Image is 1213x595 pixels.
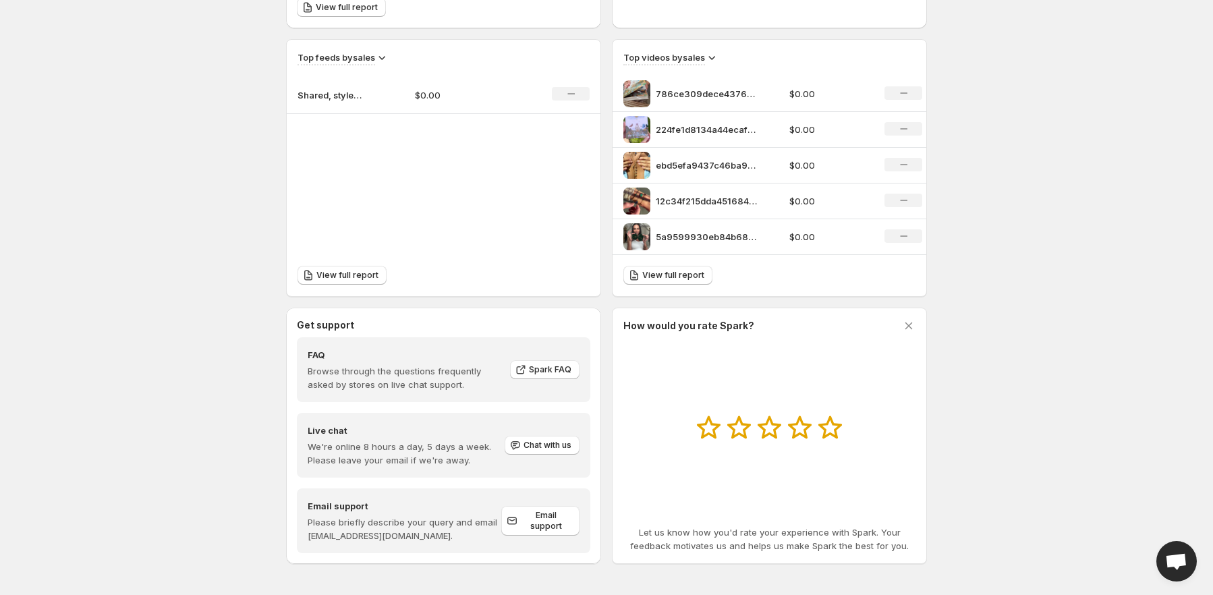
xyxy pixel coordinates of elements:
[656,194,757,208] p: 12c34f215dda4516841507fc9492dd2e
[501,506,580,536] a: Email support
[298,266,387,285] a: View full report
[656,123,757,136] p: 224fe1d8134a44ecafa941a93bae645b
[789,194,869,208] p: $0.00
[789,159,869,172] p: $0.00
[1156,541,1197,582] div: Open chat
[316,270,378,281] span: View full report
[510,360,580,379] a: Spark FAQ
[308,440,503,467] p: We're online 8 hours a day, 5 days a week. Please leave your email if we're away.
[308,515,501,542] p: Please briefly describe your query and email [EMAIL_ADDRESS][DOMAIN_NAME].
[623,116,650,143] img: 224fe1d8134a44ecafa941a93bae645b
[415,88,511,102] p: $0.00
[529,364,571,375] span: Spark FAQ
[789,123,869,136] p: $0.00
[623,188,650,215] img: 12c34f215dda4516841507fc9492dd2e
[623,319,754,333] h3: How would you rate Spark?
[623,266,712,285] a: View full report
[789,230,869,244] p: $0.00
[520,510,571,532] span: Email support
[623,51,705,64] h3: Top videos by sales
[298,51,375,64] h3: Top feeds by sales
[308,424,503,437] h4: Live chat
[298,88,365,102] p: Shared, styled, and loved by 700K+ happy customers
[308,364,501,391] p: Browse through the questions frequently asked by stores on live chat support.
[308,499,501,513] h4: Email support
[623,80,650,107] img: 786ce309dece4376925ea124a980a89a
[656,159,757,172] p: ebd5efa9437c46ba966daa7f7d7ccfd3
[623,223,650,250] img: 5a9599930eb84b6895edb9ce5b2f67f2
[642,270,704,281] span: View full report
[656,230,757,244] p: 5a9599930eb84b6895edb9ce5b2f67f2
[297,318,354,332] h3: Get support
[623,526,915,552] p: Let us know how you'd rate your experience with Spark. Your feedback motivates us and helps us ma...
[789,87,869,101] p: $0.00
[623,152,650,179] img: ebd5efa9437c46ba966daa7f7d7ccfd3
[524,440,571,451] span: Chat with us
[316,2,378,13] span: View full report
[656,87,757,101] p: 786ce309dece4376925ea124a980a89a
[308,348,501,362] h4: FAQ
[505,436,580,455] button: Chat with us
